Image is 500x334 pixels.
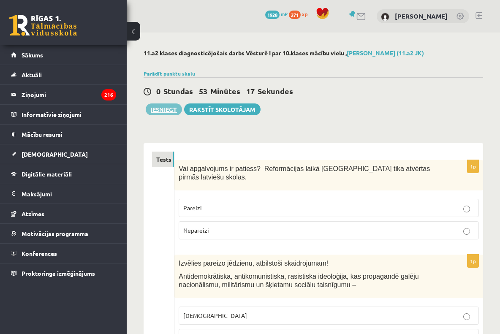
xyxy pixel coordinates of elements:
span: 17 [246,86,255,96]
a: Maksājumi [11,184,116,204]
a: Proktoringa izmēģinājums [11,263,116,283]
i: 216 [101,89,116,100]
span: Atzīmes [22,210,44,217]
span: Proktoringa izmēģinājums [22,269,95,277]
span: 0 [156,86,160,96]
span: 271 [289,11,301,19]
a: 271 xp [289,11,312,17]
input: [DEMOGRAPHIC_DATA] [463,313,470,320]
span: Vai apgalvojums ir patiess? Reformācijas laikā [GEOGRAPHIC_DATA] tika atvērtas pirmās latviešu sk... [179,165,430,181]
span: Sākums [22,51,43,59]
span: xp [302,11,307,17]
a: Ziņojumi216 [11,85,116,104]
h2: 11.a2 klases diagnosticējošais darbs Vēsturē I par 10.klases mācību vielu , [144,49,483,57]
a: Rakstīt skolotājam [184,103,261,115]
input: Pareizi [463,206,470,212]
img: Roberts Zvaigzne [381,13,389,21]
a: [PERSON_NAME] (11.a2 JK) [347,49,424,57]
span: Mācību resursi [22,130,62,138]
span: Antidemokrātiska, antikomunistiska, rasistiska ideoloģija, kas propagandē galēju nacionālismu, mi... [179,273,418,289]
a: Digitālie materiāli [11,164,116,184]
legend: Informatīvie ziņojumi [22,105,116,124]
span: 1928 [265,11,280,19]
a: Sākums [11,45,116,65]
span: Konferences [22,250,57,257]
span: [DEMOGRAPHIC_DATA] [183,312,247,319]
span: Pareizi [183,204,202,212]
legend: Ziņojumi [22,85,116,104]
span: 53 [199,86,207,96]
span: Izvēlies pareizo jēdzienu, atbilstoši skaidrojumam! [179,260,328,267]
p: 1p [467,160,479,173]
a: Rīgas 1. Tālmācības vidusskola [9,15,77,36]
span: mP [281,11,288,17]
span: Sekundes [258,86,293,96]
span: Nepareizi [183,226,209,234]
span: Stundas [163,86,193,96]
a: Mācību resursi [11,125,116,144]
a: [PERSON_NAME] [395,12,448,20]
span: Motivācijas programma [22,230,88,237]
a: Informatīvie ziņojumi [11,105,116,124]
a: 1928 mP [265,11,288,17]
a: Parādīt punktu skalu [144,70,195,77]
a: Konferences [11,244,116,263]
a: Aktuāli [11,65,116,84]
button: Iesniegt [146,103,182,115]
a: Atzīmes [11,204,116,223]
a: [DEMOGRAPHIC_DATA] [11,144,116,164]
span: Minūtes [210,86,240,96]
legend: Maksājumi [22,184,116,204]
input: Nepareizi [463,228,470,235]
span: [DEMOGRAPHIC_DATA] [22,150,88,158]
a: Tests [152,152,174,167]
a: Motivācijas programma [11,224,116,243]
p: 1p [467,254,479,268]
span: Digitālie materiāli [22,170,72,178]
span: Aktuāli [22,71,42,79]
